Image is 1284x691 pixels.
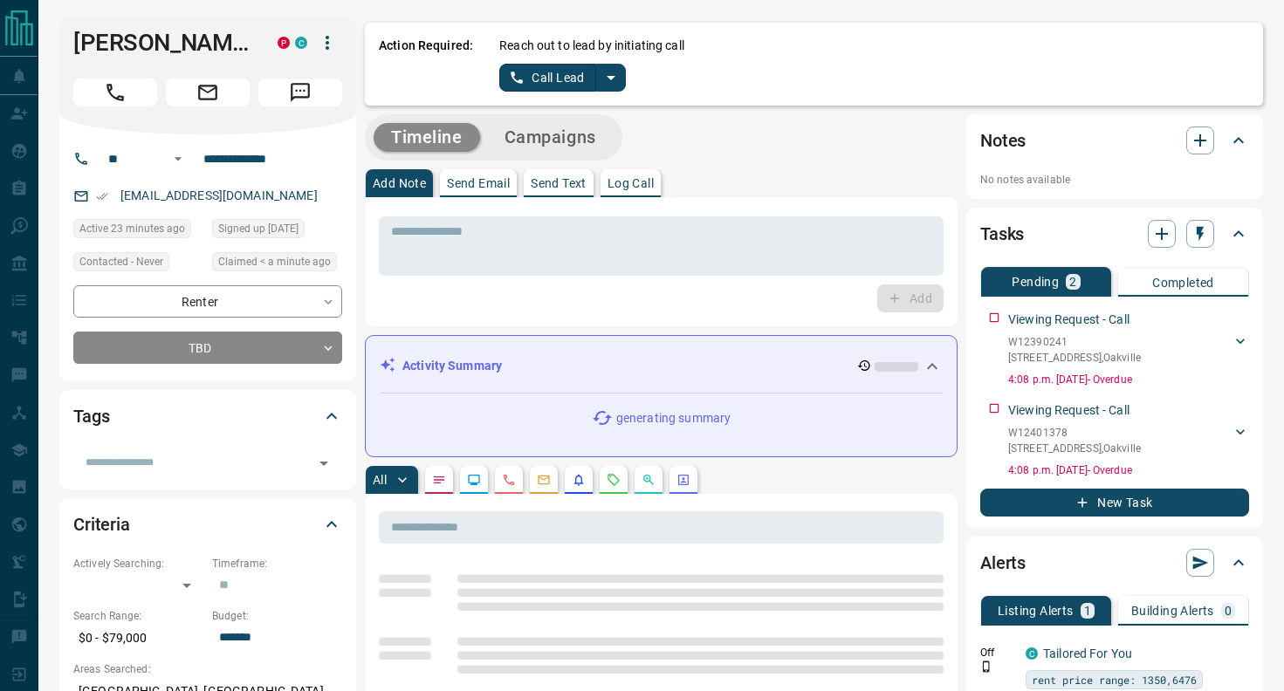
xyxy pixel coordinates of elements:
[373,474,387,486] p: All
[73,661,342,677] p: Areas Searched:
[374,123,480,152] button: Timeline
[499,64,596,92] button: Call Lead
[168,148,189,169] button: Open
[432,473,446,487] svg: Notes
[1084,605,1091,617] p: 1
[467,473,481,487] svg: Lead Browsing Activity
[258,79,342,106] span: Message
[73,608,203,624] p: Search Range:
[212,608,342,624] p: Budget:
[499,37,684,55] p: Reach out to lead by initiating call
[447,177,510,189] p: Send Email
[73,79,157,106] span: Call
[980,549,1026,577] h2: Alerts
[980,489,1249,517] button: New Task
[295,37,307,49] div: condos.ca
[218,220,299,237] span: Signed up [DATE]
[1008,311,1130,329] p: Viewing Request - Call
[1026,647,1038,660] div: condos.ca
[676,473,690,487] svg: Agent Actions
[79,253,163,270] span: Contacted - Never
[73,624,203,653] p: $0 - $79,000
[499,64,626,92] div: split button
[1152,277,1214,289] p: Completed
[1225,605,1232,617] p: 0
[572,473,586,487] svg: Listing Alerts
[531,177,587,189] p: Send Text
[1069,276,1076,288] p: 2
[73,556,203,571] p: Actively Searching:
[73,332,342,364] div: TBD
[73,29,251,57] h1: [PERSON_NAME]
[1131,605,1214,617] p: Building Alerts
[1043,647,1132,660] a: Tailored For You
[1008,334,1141,350] p: W12390241
[980,172,1249,188] p: No notes available
[980,120,1249,161] div: Notes
[616,409,731,428] p: generating summary
[502,473,516,487] svg: Calls
[73,285,342,318] div: Renter
[980,220,1024,248] h2: Tasks
[1008,441,1141,456] p: [STREET_ADDRESS] , Oakville
[120,188,318,202] a: [EMAIL_ADDRESS][DOMAIN_NAME]
[1008,401,1130,420] p: Viewing Request - Call
[379,37,473,92] p: Action Required:
[96,190,108,202] svg: Email Verified
[212,219,342,243] div: Wed Apr 20 2016
[1032,671,1197,688] span: rent price range: 1350,6476
[212,556,342,571] p: Timeframe:
[73,219,203,243] div: Tue Sep 16 2025
[218,253,331,270] span: Claimed < a minute ago
[1008,331,1249,369] div: W12390241[STREET_ADDRESS],Oakville
[642,473,656,487] svg: Opportunities
[1008,421,1249,460] div: W12401378[STREET_ADDRESS],Oakville
[212,252,342,277] div: Tue Sep 16 2025
[980,645,1015,660] p: Off
[380,350,943,382] div: Activity Summary
[79,220,185,237] span: Active 23 minutes ago
[166,79,250,106] span: Email
[1012,276,1059,288] p: Pending
[73,503,342,545] div: Criteria
[980,127,1026,154] h2: Notes
[980,542,1249,584] div: Alerts
[373,177,426,189] p: Add Note
[980,213,1249,255] div: Tasks
[1008,350,1141,366] p: [STREET_ADDRESS] , Oakville
[312,451,336,475] button: Open
[1008,425,1141,441] p: W12401378
[998,605,1074,617] p: Listing Alerts
[1008,462,1249,478] p: 4:08 p.m. [DATE] - Overdue
[608,177,654,189] p: Log Call
[73,402,109,430] h2: Tags
[278,37,290,49] div: property.ca
[980,660,992,673] svg: Push Notification Only
[537,473,551,487] svg: Emails
[402,357,502,375] p: Activity Summary
[607,473,621,487] svg: Requests
[1008,372,1249,387] p: 4:08 p.m. [DATE] - Overdue
[73,510,130,538] h2: Criteria
[73,395,342,437] div: Tags
[487,123,614,152] button: Campaigns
